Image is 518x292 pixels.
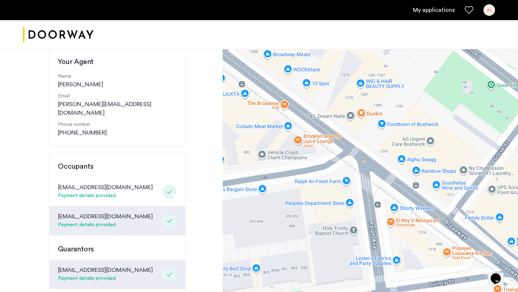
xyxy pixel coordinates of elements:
p: Phone number [58,121,177,128]
a: [PHONE_NUMBER] [58,128,107,137]
p: Name [58,73,177,80]
a: [PERSON_NAME][EMAIL_ADDRESS][DOMAIN_NAME] [58,100,177,117]
a: My application [413,6,455,14]
div: [EMAIL_ADDRESS][DOMAIN_NAME] [58,212,153,221]
p: Email [58,92,177,100]
div: Payment details provided [58,274,153,283]
div: Payment details provided [58,192,153,200]
div: AL [483,4,495,16]
div: [EMAIL_ADDRESS][DOMAIN_NAME] [58,183,153,192]
img: logo [23,21,94,48]
div: Payment details provided [58,221,153,229]
a: Favorites [465,6,473,14]
h3: Your Agent [58,57,177,67]
div: [EMAIL_ADDRESS][DOMAIN_NAME] [58,266,153,274]
h3: Guarantors [58,244,177,254]
iframe: chat widget [488,263,511,285]
div: [PERSON_NAME] [58,73,177,89]
a: Cazamio logo [23,21,94,48]
h3: Occupants [58,161,177,172]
